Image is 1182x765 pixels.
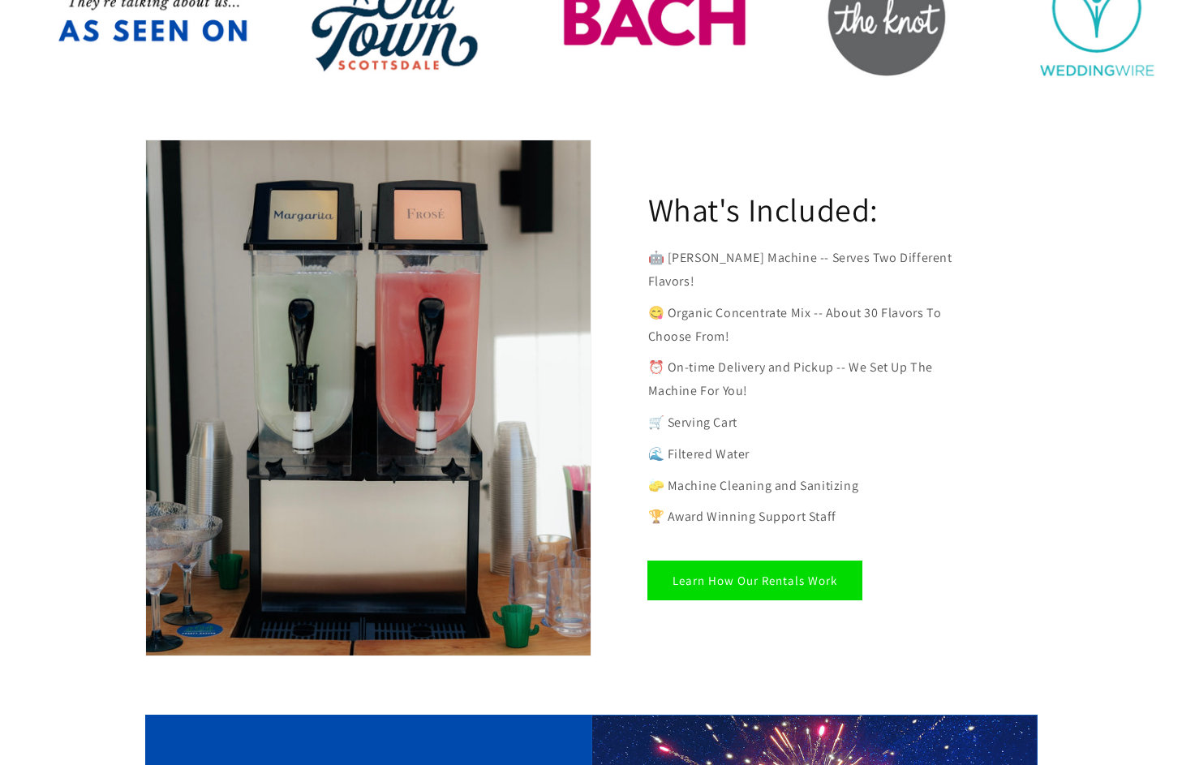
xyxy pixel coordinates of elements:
[648,188,879,230] h2: What's Included:
[648,356,981,403] p: ⏰ On-time Delivery and Pickup -- We Set Up The Machine For You!
[648,561,862,600] a: Learn How Our Rentals Work
[648,302,981,349] p: 😋 Organic Concentrate Mix -- About 30 Flavors To Choose From!
[648,443,981,466] p: 🌊 Filtered Water
[648,475,981,498] p: 🧽 Machine Cleaning and Sanitizing
[648,505,981,529] p: 🏆 Award Winning Support Staff
[648,247,981,294] p: 🤖 [PERSON_NAME] Machine -- Serves Two Different Flavors!
[648,411,981,435] p: 🛒 Serving Cart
